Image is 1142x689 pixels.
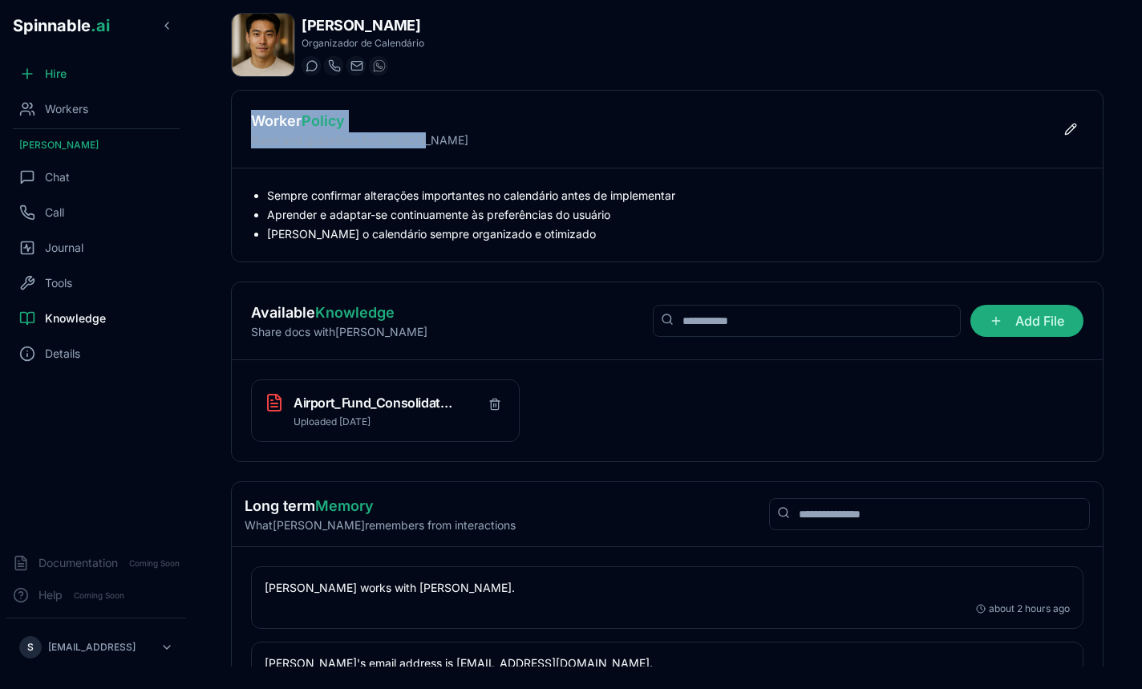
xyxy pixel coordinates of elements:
div: about 2 hours ago [976,602,1070,615]
span: Policy [302,112,345,129]
span: Add File [970,305,1083,337]
span: Journal [45,240,83,256]
p: What [PERSON_NAME] remembers from interactions [245,517,516,533]
span: .ai [91,16,110,35]
h1: [PERSON_NAME] [302,14,424,37]
span: Help [38,587,63,603]
button: Start a chat with Vincent Farhadi [302,56,321,75]
img: WhatsApp [373,59,386,72]
span: Call [45,205,64,221]
button: Delete file [484,393,506,415]
p: Rules and guidelines for [PERSON_NAME] [251,132,468,148]
p: Uploaded [DATE] [294,415,454,428]
span: Documentation [38,555,118,571]
button: S[EMAIL_ADDRESS] [13,631,180,663]
img: Vincent Farhadi [232,14,294,76]
p: Share docs with [PERSON_NAME] [251,324,427,340]
p: [PERSON_NAME]'s email address is [EMAIL_ADDRESS][DOMAIN_NAME]. [265,655,1070,671]
span: Knowledge [315,304,395,321]
span: Coming Soon [69,588,129,603]
li: Aprender e adaptar-se continuamente às preferências do usuário [267,207,1083,223]
h2: Available [251,302,427,324]
span: Chat [45,169,70,185]
p: Organizador de Calendário [302,37,424,50]
span: Details [45,346,80,362]
h2: Long term [245,495,516,517]
span: Memory [315,497,374,514]
button: Send email to vincent.farhadi@getspinnable.ai [346,56,366,75]
span: Hire [45,66,67,82]
button: WhatsApp [369,56,388,75]
div: [PERSON_NAME] [6,132,186,158]
p: [PERSON_NAME] works with [PERSON_NAME]. [265,580,1070,596]
span: Workers [45,101,88,117]
span: Spinnable [13,16,110,35]
p: [EMAIL_ADDRESS] [48,641,136,654]
li: Sempre confirmar alterações importantes no calendário antes de implementar [267,188,1083,204]
h3: Airport_Fund_Consolidation_Analysis.pdf [294,393,454,412]
span: Knowledge [45,310,106,326]
span: Tools [45,275,72,291]
button: Start a call with Vincent Farhadi [324,56,343,75]
h2: Worker [251,110,468,132]
li: [PERSON_NAME] o calendário sempre organizado e otimizado [267,226,1083,242]
span: S [27,641,34,654]
span: Coming Soon [124,556,184,571]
